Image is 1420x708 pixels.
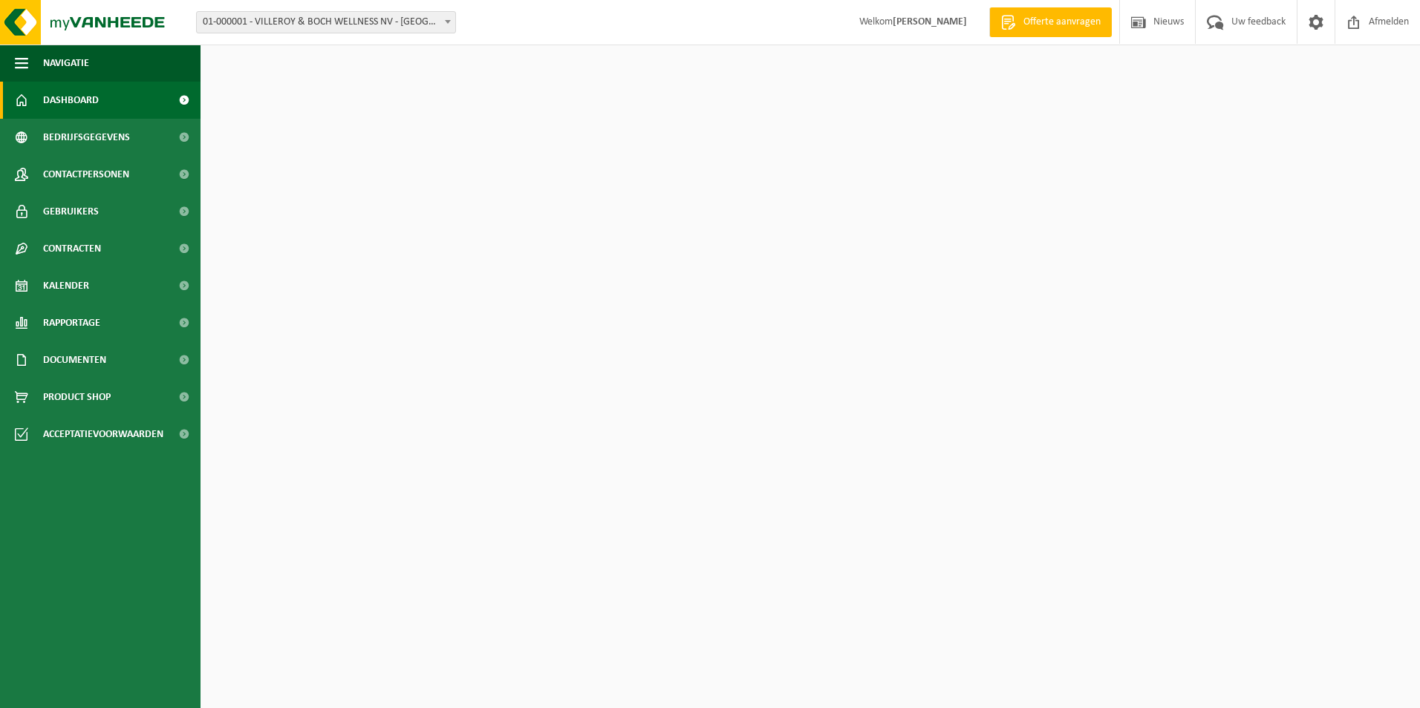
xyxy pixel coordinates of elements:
strong: [PERSON_NAME] [893,16,967,27]
span: Contracten [43,230,101,267]
span: 01-000001 - VILLEROY & BOCH WELLNESS NV - ROESELARE [196,11,456,33]
span: 01-000001 - VILLEROY & BOCH WELLNESS NV - ROESELARE [197,12,455,33]
span: Acceptatievoorwaarden [43,416,163,453]
span: Bedrijfsgegevens [43,119,130,156]
span: Documenten [43,341,106,378]
span: Contactpersonen [43,156,129,193]
span: Gebruikers [43,193,99,230]
span: Navigatie [43,45,89,82]
a: Offerte aanvragen [989,7,1112,37]
span: Dashboard [43,82,99,119]
span: Product Shop [43,378,111,416]
span: Rapportage [43,304,100,341]
span: Offerte aanvragen [1020,15,1104,30]
span: Kalender [43,267,89,304]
